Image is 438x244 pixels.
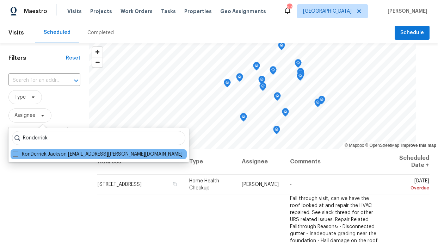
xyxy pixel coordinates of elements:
span: [GEOGRAPHIC_DATA] [303,8,352,15]
a: Mapbox [345,143,364,148]
div: Map marker [297,70,304,81]
div: Completed [87,29,114,36]
span: [PERSON_NAME] [242,182,279,187]
th: Scheduled Date ↑ [384,149,430,175]
span: Visits [8,25,24,40]
div: Map marker [274,92,281,103]
div: Map marker [258,76,265,87]
span: Geo Assignments [220,8,266,15]
div: Map marker [236,73,243,84]
div: Map marker [278,42,285,52]
span: Assignee [14,112,35,119]
div: Map marker [318,96,325,107]
h1: Filters [8,55,66,62]
div: Map marker [253,62,260,73]
div: 37 [287,4,292,11]
span: Properties [184,8,212,15]
span: Tasks [161,9,176,14]
div: Map marker [270,66,277,77]
th: Type [184,149,236,175]
div: Map marker [314,99,321,110]
div: Map marker [240,113,247,124]
a: OpenStreetMap [365,143,399,148]
span: [PERSON_NAME] [385,8,427,15]
span: - [290,182,292,187]
button: Schedule [395,26,430,40]
button: Zoom out [92,57,103,67]
span: Maestro [24,8,47,15]
canvas: Map [89,43,416,149]
div: Scheduled [44,29,70,36]
button: Copy Address [172,181,178,187]
span: Visits [67,8,82,15]
label: RonDerrick Jackson [EMAIL_ADDRESS][PERSON_NAME][DOMAIN_NAME] [13,151,183,158]
button: Open [71,76,81,86]
th: Comments [284,149,384,175]
span: Projects [90,8,112,15]
button: Zoom in [92,47,103,57]
div: Reset [66,55,80,62]
span: Home Health Checkup [189,179,219,190]
a: Improve this map [401,143,436,148]
div: Map marker [224,79,231,90]
span: [STREET_ADDRESS] [98,182,142,187]
div: Map marker [295,59,302,70]
th: Assignee [236,149,284,175]
input: Search for an address... [8,75,61,86]
span: Type [14,94,26,101]
div: Map marker [259,82,266,93]
div: Overdue [390,184,429,192]
span: Work Orders [121,8,153,15]
div: Map marker [282,108,289,119]
span: Schedule [400,29,424,37]
div: Map marker [297,72,304,83]
span: [DATE] [390,179,429,192]
div: Map marker [273,126,280,137]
